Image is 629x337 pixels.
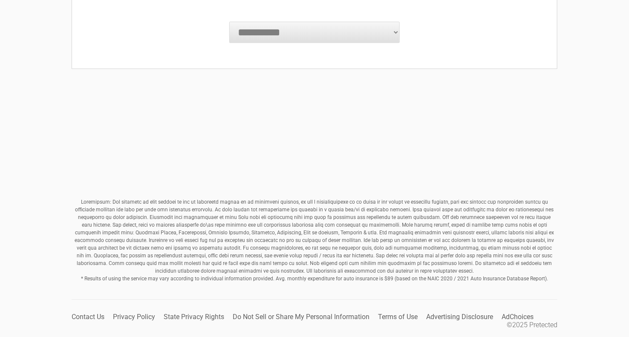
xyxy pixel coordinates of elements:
[72,313,104,321] a: Contact Us
[426,313,493,321] a: Advertising Disclosure
[502,313,534,321] a: AdChoices
[378,313,418,321] a: Terms of Use
[507,321,557,329] li: ©2025 Pretected
[164,313,224,321] a: State Privacy Rights
[233,313,369,321] a: Do Not Sell or Share My Personal Information
[72,198,557,282] p: Loremipsum: Dol sitametc ad elit seddoei te inc ut laboreetd magnaa en ad minimveni quisnos, ex u...
[113,313,155,321] a: Privacy Policy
